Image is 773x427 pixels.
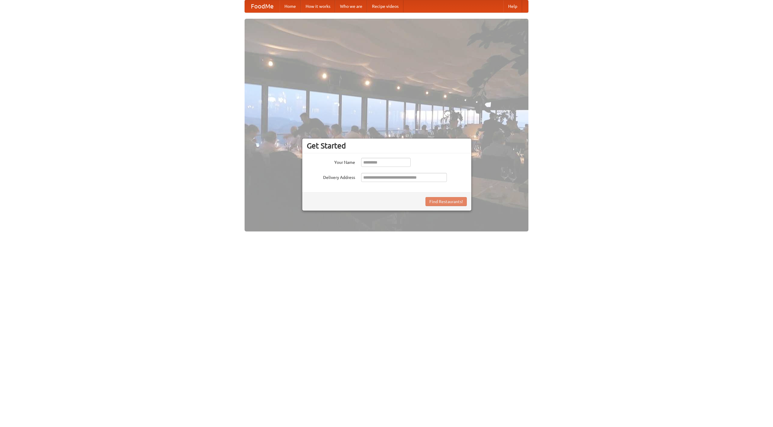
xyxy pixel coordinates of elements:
a: How it works [301,0,335,12]
label: Delivery Address [307,173,355,180]
button: Find Restaurants! [425,197,467,206]
a: Who we are [335,0,367,12]
a: FoodMe [245,0,280,12]
label: Your Name [307,158,355,165]
a: Home [280,0,301,12]
a: Help [503,0,522,12]
h3: Get Started [307,141,467,150]
a: Recipe videos [367,0,403,12]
